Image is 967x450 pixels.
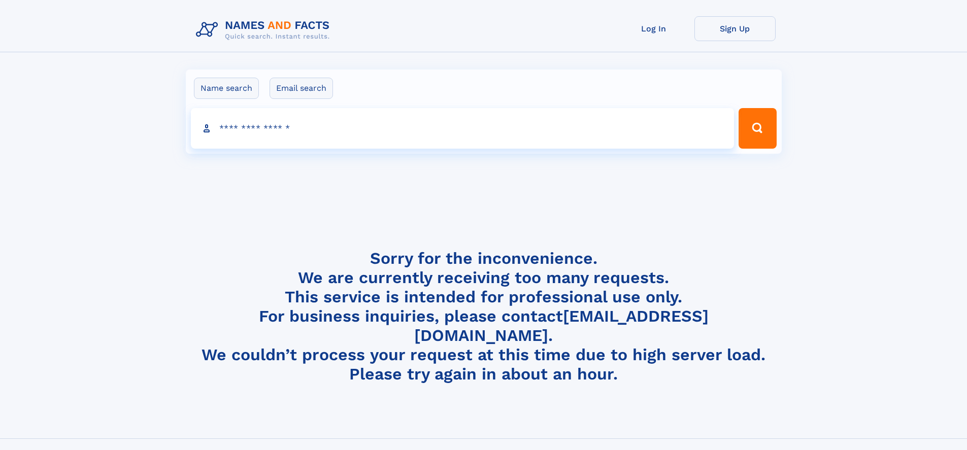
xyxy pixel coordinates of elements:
[694,16,776,41] a: Sign Up
[191,108,735,149] input: search input
[192,249,776,384] h4: Sorry for the inconvenience. We are currently receiving too many requests. This service is intend...
[192,16,338,44] img: Logo Names and Facts
[414,306,709,345] a: [EMAIL_ADDRESS][DOMAIN_NAME]
[739,108,776,149] button: Search Button
[270,78,333,99] label: Email search
[194,78,259,99] label: Name search
[613,16,694,41] a: Log In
